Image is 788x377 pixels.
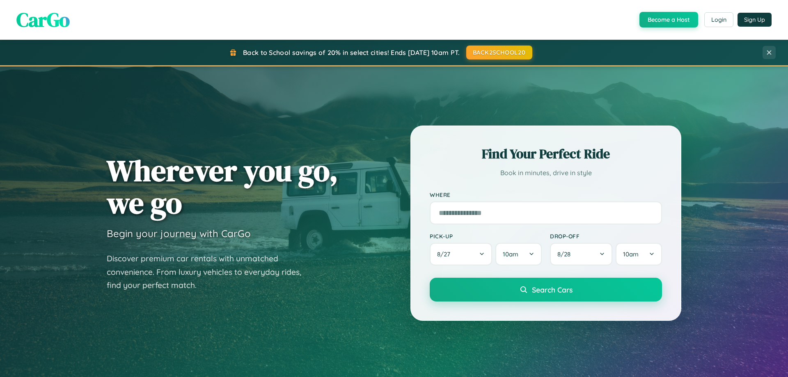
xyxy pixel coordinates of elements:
span: Search Cars [532,285,573,294]
span: 10am [503,250,518,258]
span: CarGo [16,6,70,33]
button: Sign Up [738,13,772,27]
h3: Begin your journey with CarGo [107,227,251,240]
h2: Find Your Perfect Ride [430,145,662,163]
button: BACK2SCHOOL20 [466,46,532,59]
h1: Wherever you go, we go [107,154,338,219]
span: 8 / 27 [437,250,454,258]
button: 8/28 [550,243,612,265]
span: 10am [623,250,639,258]
label: Drop-off [550,233,662,240]
label: Pick-up [430,233,542,240]
span: Back to School savings of 20% in select cities! Ends [DATE] 10am PT. [243,48,460,57]
button: 10am [495,243,542,265]
p: Discover premium car rentals with unmatched convenience. From luxury vehicles to everyday rides, ... [107,252,312,292]
button: 8/27 [430,243,492,265]
p: Book in minutes, drive in style [430,167,662,179]
button: Search Cars [430,278,662,302]
button: Become a Host [639,12,698,27]
label: Where [430,191,662,198]
button: Login [704,12,733,27]
span: 8 / 28 [557,250,575,258]
button: 10am [616,243,662,265]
